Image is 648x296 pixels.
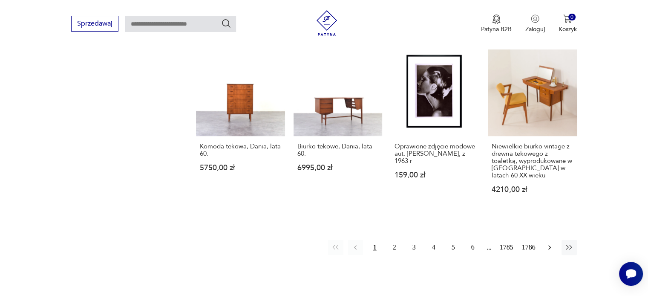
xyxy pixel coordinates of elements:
[446,240,461,255] button: 5
[200,164,281,171] p: 5750,00 zł
[387,240,402,255] button: 2
[395,171,475,179] p: 159,00 zł
[520,240,538,255] button: 1786
[492,15,501,24] img: Ikona medalu
[488,47,576,210] a: Niewielkie biurko vintage z drewna tekowego z toaletką, wyprodukowane w Danii w latach 60 XX wiek...
[492,186,573,193] p: 4210,00 zł
[568,14,576,21] div: 0
[481,25,512,33] p: Patyna B2B
[426,240,441,255] button: 4
[498,240,516,255] button: 1785
[492,143,573,179] h3: Niewielkie biurko vintage z drewna tekowego z toaletką, wyprodukowane w [GEOGRAPHIC_DATA] w latac...
[563,15,572,23] img: Ikona koszyka
[297,143,378,157] h3: Biurko tekowe, Dania, lata 60.
[391,47,479,210] a: Oprawione zdjęcie modowe aut. Norman Eales, z 1963 rOprawione zdjęcie modowe aut. [PERSON_NAME], ...
[619,262,643,286] iframe: Smartsupp widget button
[71,16,118,32] button: Sprzedawaj
[294,47,382,210] a: Biurko tekowe, Dania, lata 60.Biurko tekowe, Dania, lata 60.6995,00 zł
[525,25,545,33] p: Zaloguj
[531,15,539,23] img: Ikonka użytkownika
[406,240,422,255] button: 3
[559,25,577,33] p: Koszyk
[481,15,512,33] a: Ikona medaluPatyna B2B
[196,47,285,210] a: Komoda tekowa, Dania, lata 60.Komoda tekowa, Dania, lata 60.5750,00 zł
[367,240,383,255] button: 1
[481,15,512,33] button: Patyna B2B
[221,18,231,29] button: Szukaj
[297,164,378,171] p: 6995,00 zł
[395,143,475,165] h3: Oprawione zdjęcie modowe aut. [PERSON_NAME], z 1963 r
[314,10,340,36] img: Patyna - sklep z meblami i dekoracjami vintage
[200,143,281,157] h3: Komoda tekowa, Dania, lata 60.
[465,240,481,255] button: 6
[525,15,545,33] button: Zaloguj
[559,15,577,33] button: 0Koszyk
[71,21,118,27] a: Sprzedawaj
